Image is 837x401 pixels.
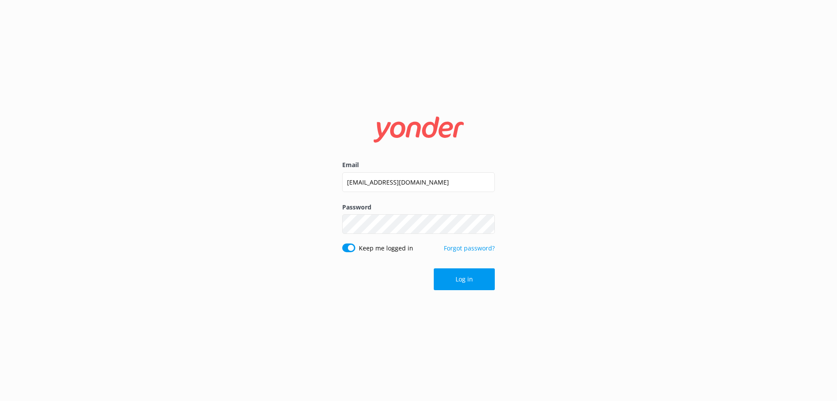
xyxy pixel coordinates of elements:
[342,160,495,170] label: Email
[359,243,413,253] label: Keep me logged in
[434,268,495,290] button: Log in
[477,216,495,233] button: Show password
[444,244,495,252] a: Forgot password?
[342,172,495,192] input: user@emailaddress.com
[342,202,495,212] label: Password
